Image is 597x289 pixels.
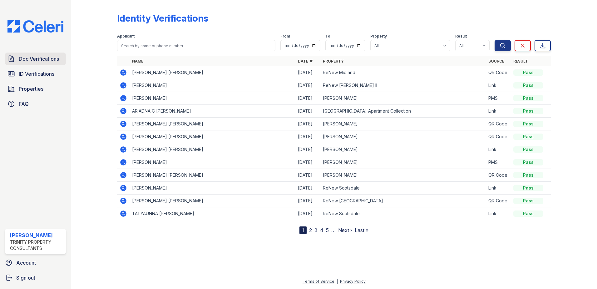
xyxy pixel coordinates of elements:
[295,79,320,92] td: [DATE]
[295,143,320,156] td: [DATE]
[295,92,320,105] td: [DATE]
[2,271,68,284] a: Sign out
[513,59,528,63] a: Result
[486,156,511,169] td: PMS
[320,92,486,105] td: [PERSON_NAME]
[130,207,295,220] td: TATYAUNNA [PERSON_NAME]
[10,231,63,239] div: [PERSON_NAME]
[486,92,511,105] td: PMS
[320,227,323,233] a: 4
[295,195,320,207] td: [DATE]
[486,195,511,207] td: QR Code
[303,279,334,284] a: Terms of Service
[513,210,543,217] div: Pass
[130,169,295,182] td: [PERSON_NAME] [PERSON_NAME]
[486,169,511,182] td: QR Code
[326,227,329,233] a: 5
[320,143,486,156] td: [PERSON_NAME]
[486,66,511,79] td: QR Code
[513,172,543,178] div: Pass
[323,59,344,63] a: Property
[486,118,511,130] td: QR Code
[295,169,320,182] td: [DATE]
[486,143,511,156] td: Link
[513,82,543,89] div: Pass
[513,198,543,204] div: Pass
[299,226,307,234] div: 1
[340,279,366,284] a: Privacy Policy
[19,70,54,78] span: ID Verifications
[455,34,467,39] label: Result
[513,95,543,101] div: Pass
[320,105,486,118] td: [GEOGRAPHIC_DATA] Apartment Collection
[10,239,63,251] div: Trinity Property Consultants
[295,118,320,130] td: [DATE]
[130,143,295,156] td: [PERSON_NAME] [PERSON_NAME]
[513,134,543,140] div: Pass
[2,20,68,33] img: CE_Logo_Blue-a8612792a0a2168367f1c8372b55b34899dd931a85d93a1a3d3e32e68fde9ad4.png
[325,34,330,39] label: To
[295,66,320,79] td: [DATE]
[295,156,320,169] td: [DATE]
[130,66,295,79] td: [PERSON_NAME] [PERSON_NAME]
[16,274,35,281] span: Sign out
[130,182,295,195] td: [PERSON_NAME]
[130,156,295,169] td: [PERSON_NAME]
[5,83,66,95] a: Properties
[513,146,543,153] div: Pass
[513,69,543,76] div: Pass
[2,256,68,269] a: Account
[486,130,511,143] td: QR Code
[309,227,312,233] a: 2
[320,195,486,207] td: ReNew [GEOGRAPHIC_DATA]
[486,79,511,92] td: Link
[295,105,320,118] td: [DATE]
[355,227,368,233] a: Last »
[130,195,295,207] td: [PERSON_NAME] [PERSON_NAME]
[320,182,486,195] td: ReNew Scotsdale
[513,121,543,127] div: Pass
[320,169,486,182] td: [PERSON_NAME]
[320,79,486,92] td: ReNew [PERSON_NAME] II
[5,98,66,110] a: FAQ
[513,185,543,191] div: Pass
[117,40,275,51] input: Search by name or phone number
[486,182,511,195] td: Link
[486,105,511,118] td: Link
[513,159,543,165] div: Pass
[320,156,486,169] td: [PERSON_NAME]
[486,207,511,220] td: Link
[295,207,320,220] td: [DATE]
[314,227,318,233] a: 3
[331,226,336,234] span: …
[295,130,320,143] td: [DATE]
[513,108,543,114] div: Pass
[19,85,43,93] span: Properties
[117,13,208,24] div: Identity Verifications
[320,130,486,143] td: [PERSON_NAME]
[130,118,295,130] td: [PERSON_NAME] [PERSON_NAME]
[5,68,66,80] a: ID Verifications
[370,34,387,39] label: Property
[130,105,295,118] td: ARIADNA C [PERSON_NAME]
[337,279,338,284] div: |
[130,79,295,92] td: [PERSON_NAME]
[16,259,36,266] span: Account
[488,59,504,63] a: Source
[117,34,135,39] label: Applicant
[320,118,486,130] td: [PERSON_NAME]
[298,59,313,63] a: Date ▼
[130,130,295,143] td: [PERSON_NAME] [PERSON_NAME]
[19,100,29,108] span: FAQ
[5,53,66,65] a: Doc Verifications
[320,207,486,220] td: ReNew Scotsdale
[295,182,320,195] td: [DATE]
[280,34,290,39] label: From
[320,66,486,79] td: ReNew Midland
[130,92,295,105] td: [PERSON_NAME]
[338,227,352,233] a: Next ›
[19,55,59,63] span: Doc Verifications
[132,59,143,63] a: Name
